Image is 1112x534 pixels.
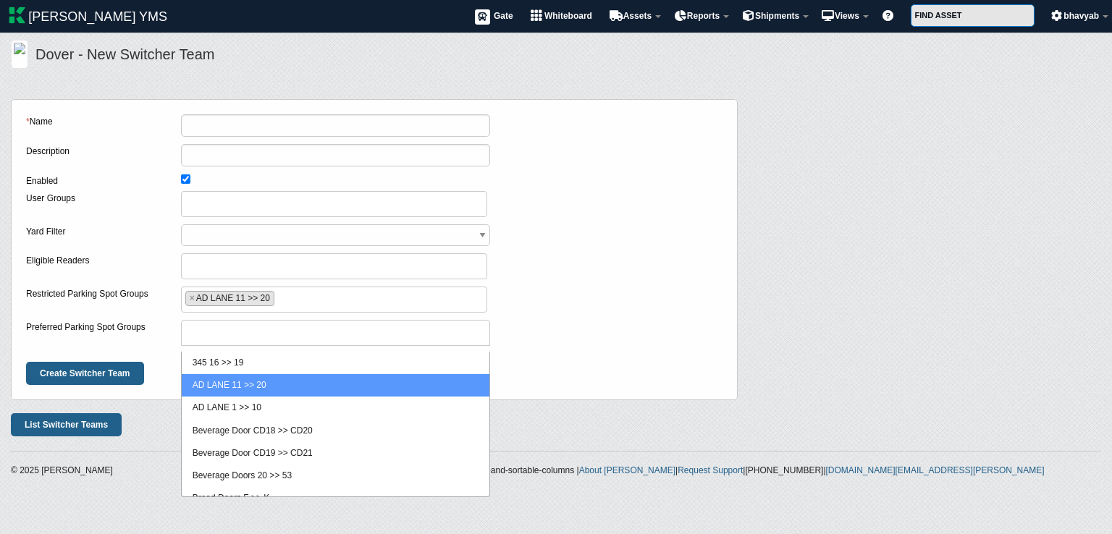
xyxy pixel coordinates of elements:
[1063,11,1099,21] span: bhavyab
[26,191,75,207] label: User Groups
[544,11,592,21] span: Whiteboard
[9,7,26,24] img: kaleris_logo-3ebf2631ebc22a01c0151beb3e8d9086943fb6b0da84f721a237efad54b5fda7.svg
[678,465,743,475] a: Request Support
[11,40,28,69] img: logo_kft-dov.png
[835,11,859,21] span: Views
[579,465,675,475] a: About [PERSON_NAME]
[11,466,284,483] div: © 2025 [PERSON_NAME]
[182,487,490,509] li: Bread Doors F >> K
[687,11,720,21] span: Reports
[182,397,490,419] li: AD LANE 1 >> 10
[911,4,1035,27] input: FIND ASSET
[26,144,69,160] label: Description
[26,287,148,302] label: Restricted Parking Spot Groups
[284,466,1102,483] div: [PERSON_NAME] YMS v YMS-24794-fix-serachable-and-sortable-columns | | | |
[182,465,490,487] li: Beverage Doors 20 >> 53
[26,224,65,240] label: Yard Filter
[26,114,53,130] label: Name
[182,352,490,374] li: 345 16 >> 19
[745,465,823,475] span: [PHONE_NUMBER]
[623,11,652,21] span: Assets
[28,9,167,24] span: [PERSON_NAME] YMS
[755,11,799,21] span: Shipments
[185,291,274,306] li: AD LANE 11 >> 20
[26,362,144,385] input: Create Switcher Team
[494,11,513,21] span: Gate
[182,374,490,397] li: AD LANE 11 >> 20
[182,420,490,442] li: Beverage Door CD18 >> CD20
[190,292,195,305] span: ×
[26,116,30,127] abbr: required
[35,44,1094,69] h5: Dover - New Switcher Team
[26,174,58,190] label: Enabled
[26,320,146,336] label: Preferred Parking Spot Groups
[11,413,122,436] a: List Switcher Teams
[182,442,490,465] li: Beverage Door CD19 >> CD21
[26,253,89,269] label: Eligible Readers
